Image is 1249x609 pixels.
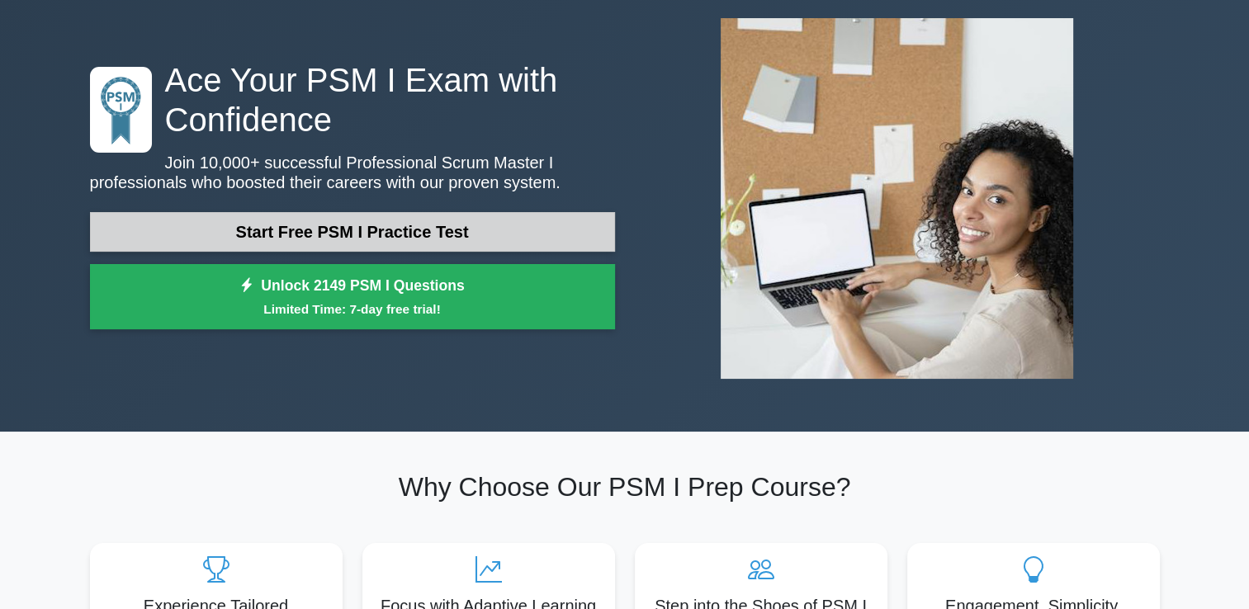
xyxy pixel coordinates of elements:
[90,60,615,139] h1: Ace Your PSM I Exam with Confidence
[90,264,615,330] a: Unlock 2149 PSM I QuestionsLimited Time: 7-day free trial!
[90,471,1160,503] h2: Why Choose Our PSM I Prep Course?
[90,212,615,252] a: Start Free PSM I Practice Test
[111,300,594,319] small: Limited Time: 7-day free trial!
[90,153,615,192] p: Join 10,000+ successful Professional Scrum Master I professionals who boosted their careers with ...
